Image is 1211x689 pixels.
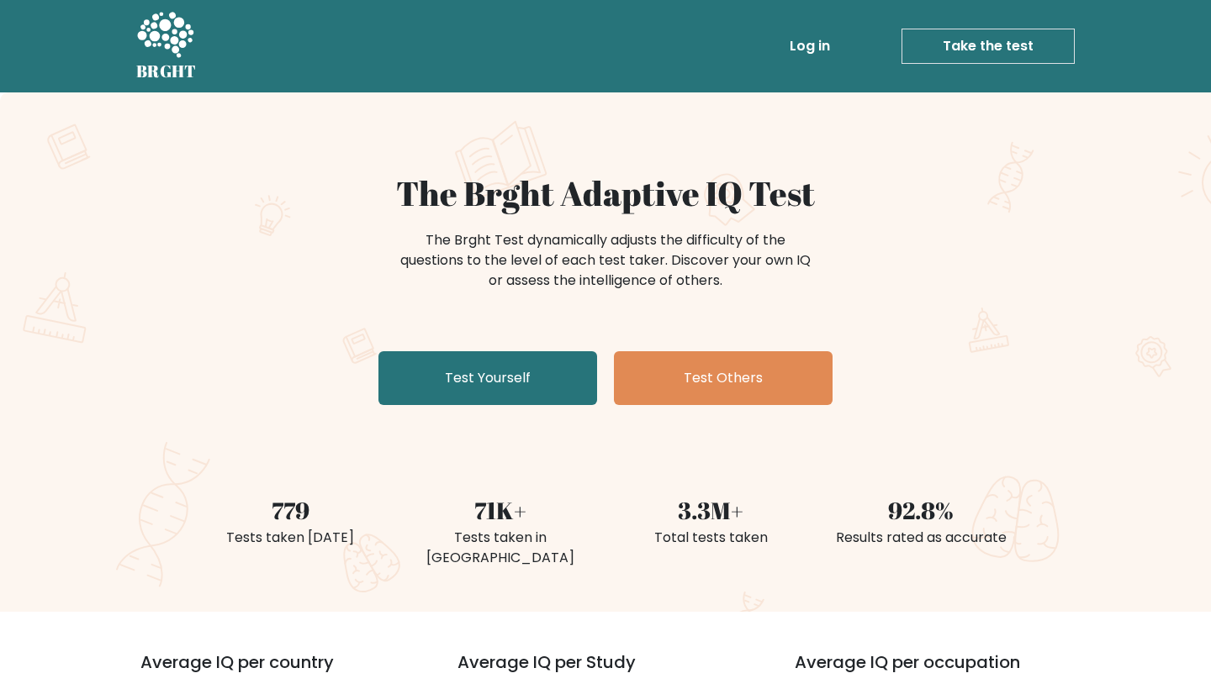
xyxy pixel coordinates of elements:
div: 71K+ [405,492,595,528]
div: Total tests taken [616,528,806,548]
div: The Brght Test dynamically adjusts the difficulty of the questions to the level of each test take... [395,230,816,291]
a: BRGHT [136,7,197,86]
div: 3.3M+ [616,492,806,528]
a: Test Yourself [378,351,597,405]
a: Take the test [902,29,1075,64]
div: Tests taken [DATE] [195,528,385,548]
a: Test Others [614,351,833,405]
h5: BRGHT [136,61,197,82]
h1: The Brght Adaptive IQ Test [195,173,1016,213]
a: Log in [783,29,837,63]
div: Results rated as accurate [826,528,1016,548]
div: 92.8% [826,492,1016,528]
div: Tests taken in [GEOGRAPHIC_DATA] [405,528,595,568]
div: 779 [195,492,385,528]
